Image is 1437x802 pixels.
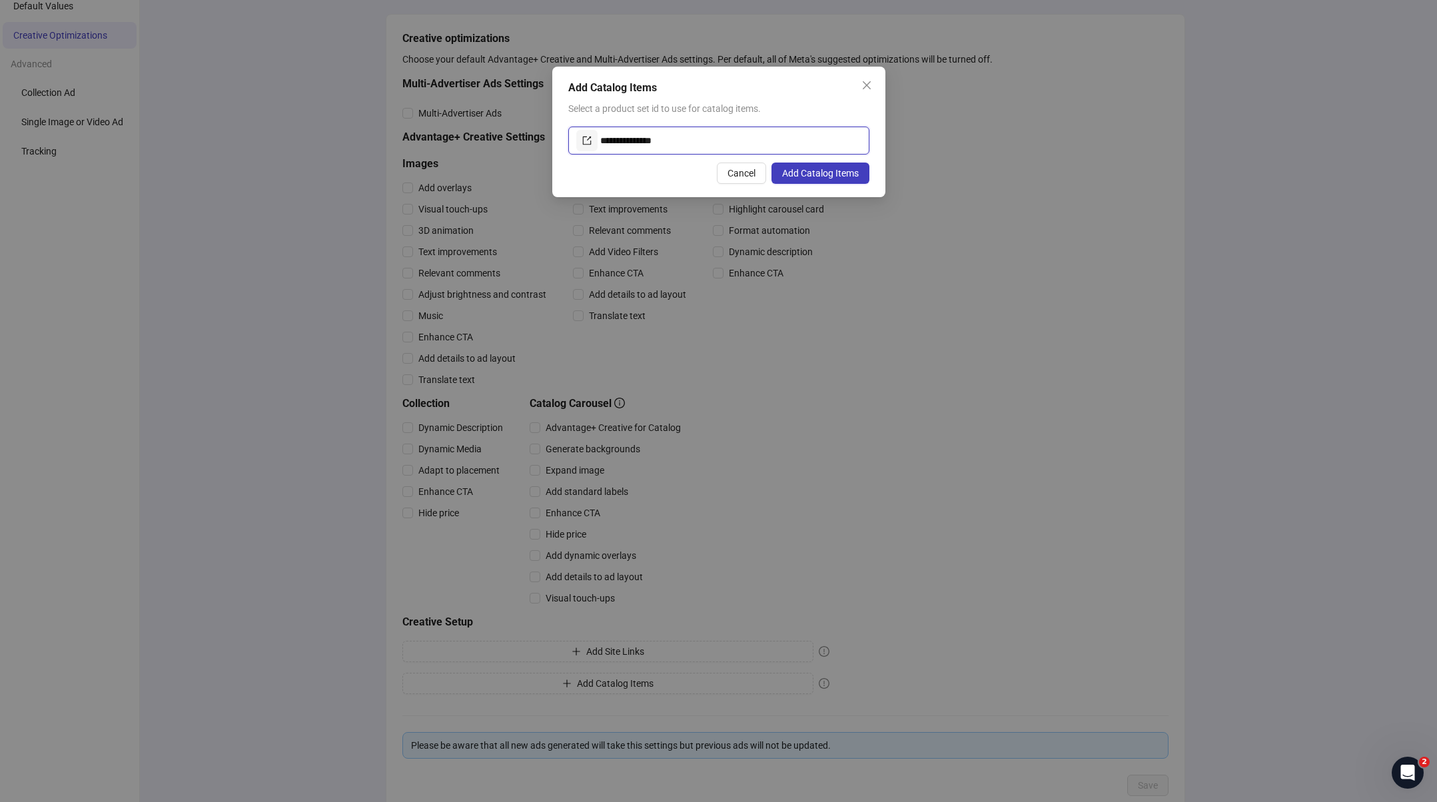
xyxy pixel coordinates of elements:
button: Add Catalog Items [771,163,869,184]
iframe: Intercom live chat [1392,757,1424,789]
span: close [861,80,872,91]
button: Close [856,75,877,96]
span: Cancel [727,168,755,179]
span: Select a product set id to use for catalog items. [568,103,761,114]
span: export [582,136,592,145]
span: Add Catalog Items [782,168,859,179]
button: Cancel [717,163,766,184]
span: 2 [1419,757,1430,767]
div: Add Catalog Items [568,80,869,96]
